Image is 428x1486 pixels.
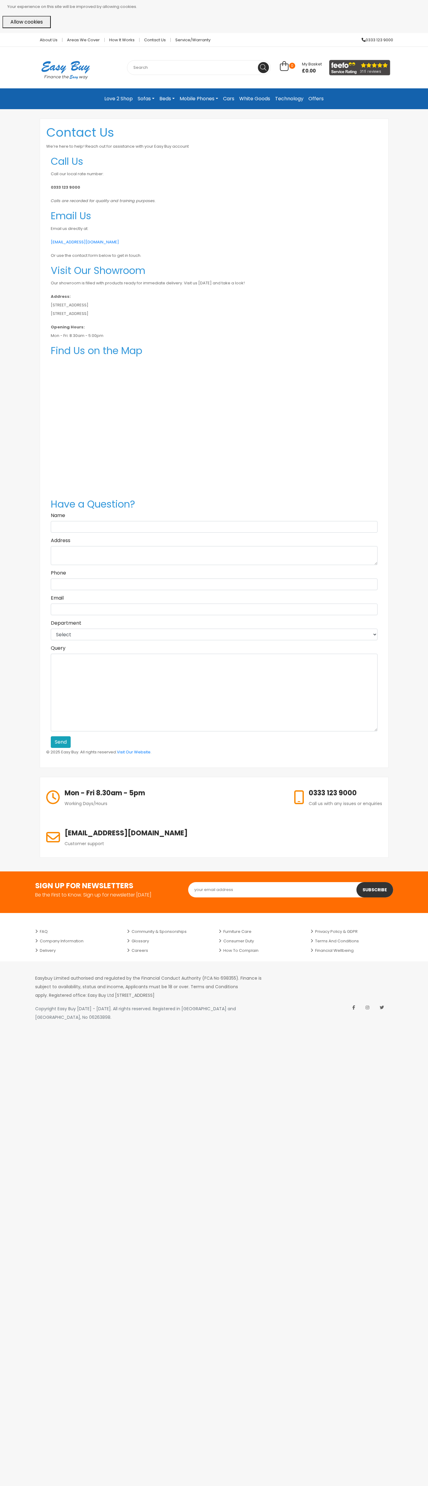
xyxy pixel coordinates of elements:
label: Email [51,595,64,601]
h2: Have a Question? [51,498,378,510]
p: Our showroom is filled with products ready for immediate delivery. Visit us [DATE] and take a look! [51,279,378,287]
a: Service/Warranty [171,38,210,42]
a: Furniture Care [219,927,301,936]
p: [STREET_ADDRESS] [STREET_ADDRESS] [51,292,378,318]
a: FAQ [35,927,118,936]
a: Community & Sponsorships [127,927,210,936]
span: Customer support [65,841,104,847]
a: White Goods [237,93,273,104]
span: Working Days/Hours [65,800,107,807]
h3: SIGN UP FOR NEWSLETTERS [35,882,179,889]
a: How it works [105,38,140,42]
a: [EMAIL_ADDRESS][DOMAIN_NAME] [51,239,119,245]
p: Be the First to Know. Sign up for newsletter [DATE] [35,893,179,897]
img: feefo_logo [329,60,390,76]
h2: Call Us [51,156,378,167]
a: Glossary [127,936,210,946]
p: Call our local rate number: [51,170,378,178]
span: Call us with any issues or enquiries [309,800,382,807]
a: Privacy Policy & GDPR [311,927,393,936]
label: Name [51,512,65,519]
a: Terms and Conditions [311,936,393,946]
a: Sofas [135,93,157,104]
h2: Visit Our Showroom [51,265,378,276]
a: Delivery [35,946,118,955]
em: Calls are recorded for quality and training purposes. [51,198,156,204]
a: Mobile Phones [177,93,221,104]
span: or any queries you may have. [189,143,247,149]
label: Phone [51,570,66,576]
strong: Opening Hours: [51,324,85,330]
h2: Find Us on the Map [51,345,378,357]
a: About Us [35,38,62,42]
a: Financial Wellbeing [311,946,393,955]
img: Easy Buy [35,53,96,87]
a: Consumer Duty [219,936,301,946]
span: Contact Us [46,124,114,141]
p: Email us directly at: [51,224,378,233]
p: Your experience on this site will be improved by allowing cookies. [7,2,426,11]
span: We’re here to help! Reach out for assistance with your Easy Buy account [46,143,189,149]
strong: 0333 123 9000 [51,184,80,190]
a: How to Complain [219,946,301,955]
a: Careers [127,946,210,955]
h2: Email Us [51,210,378,222]
a: Contact Us [140,38,171,42]
p: © 2025 Easy Buy. All rights reserved. . [46,748,382,756]
a: Areas we cover [62,38,105,42]
a: 0 My Basket £0.00 [280,65,322,72]
button: Subscribe [356,882,393,897]
h6: 0333 123 9000 [309,788,382,798]
p: Or use the contact form below to get in touch. [51,251,378,260]
input: your email address [188,882,393,897]
a: Company Information [35,936,118,946]
a: 0333 123 9000 [357,38,393,42]
a: Technology [273,93,306,104]
h6: Mon - Fri 8.30am - 5pm [65,788,145,798]
span: 0 [289,63,295,69]
strong: Address: [51,294,71,299]
label: Department [51,620,81,626]
span: My Basket [302,61,322,67]
a: Offers [306,93,326,104]
p: Copyright Easy Buy [DATE] - [DATE]. All rights reserved. Registered in [GEOGRAPHIC_DATA] and [GEO... [35,1004,265,1022]
h6: [EMAIL_ADDRESS][DOMAIN_NAME] [65,828,188,838]
label: Address [51,538,70,544]
span: £0.00 [302,68,322,74]
button: Send [51,736,71,748]
a: Beds [157,93,177,104]
a: Cars [221,93,237,104]
label: Query [51,645,65,651]
p: Mon - Fri: 8:30am - 5:00pm [51,323,378,340]
input: Search [127,60,271,75]
a: Love 2 Shop [102,93,135,104]
p: Easybuy Limited authorised and regulated by the Financial Conduct Authority (FCA No 698355). Fina... [35,974,274,1000]
a: Visit Our Website [117,749,151,755]
button: Allow cookies [2,16,51,28]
